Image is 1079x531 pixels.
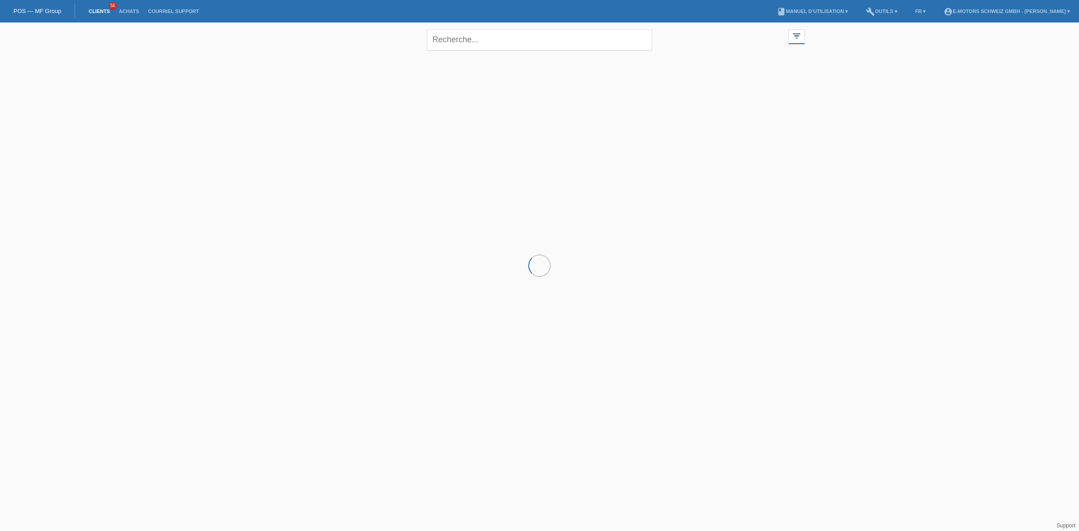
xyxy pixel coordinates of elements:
a: POS — MF Group [13,8,61,14]
a: Support [1057,522,1075,529]
a: bookManuel d’utilisation ▾ [772,9,852,14]
a: account_circleE-Motors Schweiz GmbH - [PERSON_NAME] ▾ [939,9,1075,14]
i: account_circle [944,7,953,16]
a: Courriel Support [143,9,203,14]
span: 56 [109,2,117,10]
i: build [866,7,875,16]
a: Achats [114,9,143,14]
i: book [777,7,786,16]
a: buildOutils ▾ [861,9,901,14]
input: Recherche... [427,29,652,50]
a: Clients [84,9,114,14]
i: filter_list [792,31,802,41]
a: FR ▾ [911,9,931,14]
